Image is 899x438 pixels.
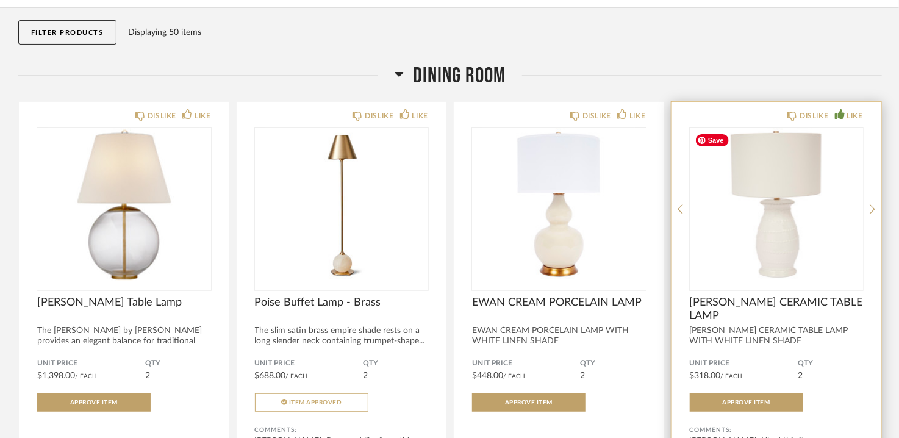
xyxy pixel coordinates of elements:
span: $318.00 [690,372,721,380]
span: EWAN CREAM PORCELAIN LAMP [472,296,646,309]
div: Comments: [690,424,864,436]
div: LIKE [195,110,210,122]
span: Unit Price [37,359,146,368]
span: $1,398.00 [37,372,75,380]
span: 2 [146,372,151,380]
span: Save [696,134,729,146]
span: Dining Room [413,63,506,89]
div: EWAN CREAM PORCELAIN LAMP WITH WHITE LINEN SHADE [472,326,646,346]
div: LIKE [629,110,645,122]
div: The [PERSON_NAME] by [PERSON_NAME] provides an elegant balance for traditional and modern spaces.... [37,326,211,357]
div: LIKE [412,110,428,122]
div: Displaying 50 items [129,26,876,39]
div: 0 [690,128,864,281]
span: / Each [75,373,97,379]
span: Approve Item [723,400,770,406]
div: DISLIKE [365,110,393,122]
div: DISLIKE [148,110,176,122]
span: Item Approved [289,400,342,406]
div: 0 [37,128,211,281]
span: 2 [581,372,586,380]
span: / Each [286,373,308,379]
span: Approve Item [70,400,118,406]
span: / Each [503,373,525,379]
span: 2 [798,372,803,380]
span: QTY [581,359,646,368]
img: undefined [255,128,429,281]
span: [PERSON_NAME] Table Lamp [37,296,211,309]
span: Unit Price [472,359,581,368]
img: undefined [472,128,646,281]
span: Unit Price [690,359,798,368]
span: $448.00 [472,372,503,380]
span: / Each [721,373,743,379]
span: $688.00 [255,372,286,380]
div: The slim satin brass empire shade rests on a long slender neck containing trumpet-shape... [255,326,429,346]
button: Approve Item [472,393,586,412]
div: DISLIKE [800,110,828,122]
div: LIKE [847,110,863,122]
span: QTY [798,359,863,368]
span: QTY [363,359,428,368]
div: 0 [472,128,646,281]
button: Approve Item [690,393,803,412]
div: DISLIKE [582,110,611,122]
div: 0 [255,128,429,281]
button: Approve Item [37,393,151,412]
span: [PERSON_NAME] CERAMIC TABLE LAMP [690,296,864,323]
div: [PERSON_NAME] CERAMIC TABLE LAMP WITH WHITE LINEN SHADE [690,326,864,346]
img: undefined [37,128,211,281]
span: 2 [363,372,368,380]
img: undefined [690,128,864,281]
span: Unit Price [255,359,364,368]
div: Comments: [255,424,429,436]
span: QTY [146,359,211,368]
span: Poise Buffet Lamp - Brass [255,296,429,309]
button: Filter Products [18,20,116,45]
button: Item Approved [255,393,368,412]
span: Approve Item [505,400,553,406]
